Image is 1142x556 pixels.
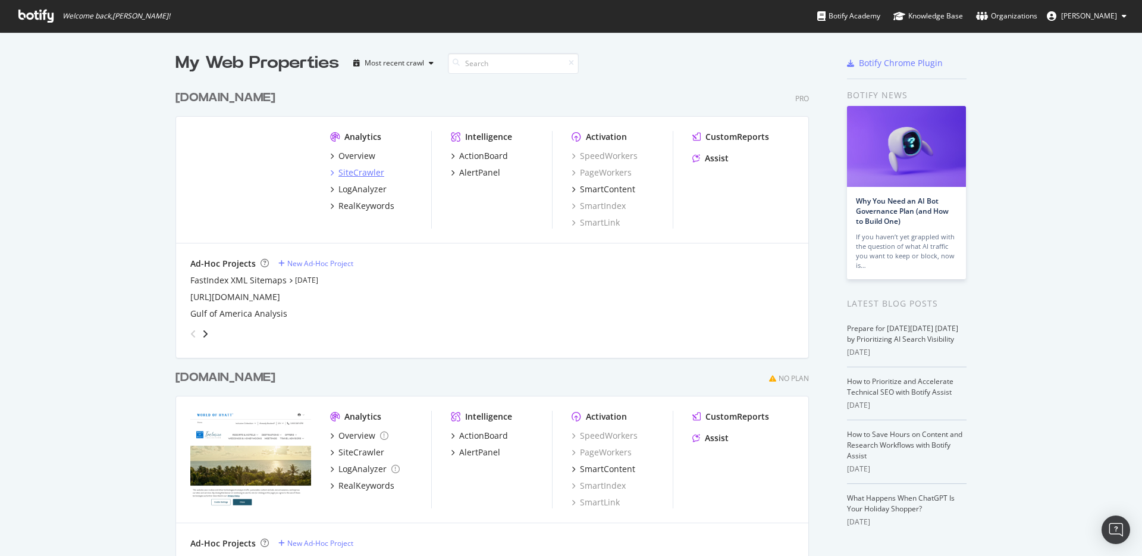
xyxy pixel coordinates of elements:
div: CustomReports [705,131,769,143]
div: New Ad-Hoc Project [287,538,353,548]
div: LogAnalyzer [338,183,387,195]
a: New Ad-Hoc Project [278,538,353,548]
a: SpeedWorkers [572,150,638,162]
div: Botify Academy [817,10,880,22]
div: Activation [586,131,627,143]
a: SmartIndex [572,480,626,492]
a: [URL][DOMAIN_NAME] [190,291,280,303]
a: FastIndex XML Sitemaps [190,274,287,286]
button: [PERSON_NAME] [1037,7,1136,26]
a: How to Save Hours on Content and Research Workflows with Botify Assist [847,429,962,461]
div: Analytics [344,411,381,423]
a: [DOMAIN_NAME] [175,89,280,107]
div: Intelligence [465,411,512,423]
button: Most recent crawl [349,54,438,73]
a: SmartIndex [572,200,626,212]
a: Assist [692,432,729,444]
div: Organizations [976,10,1037,22]
a: ActionBoard [451,430,508,442]
div: Botify news [847,89,967,102]
a: ActionBoard [451,150,508,162]
a: Prepare for [DATE][DATE] [DATE] by Prioritizing AI Search Visibility [847,323,958,344]
div: Ad-Hoc Projects [190,258,256,270]
input: Search [448,53,579,74]
a: PageWorkers [572,167,632,179]
a: AlertPanel [451,446,500,458]
div: Activation [586,411,627,423]
img: hyattinclusivecollection.com [190,411,311,507]
div: Latest Blog Posts [847,297,967,310]
div: Botify Chrome Plugin [859,57,943,69]
a: SmartContent [572,183,635,195]
a: AlertPanel [451,167,500,179]
a: Botify Chrome Plugin [847,57,943,69]
a: [DOMAIN_NAME] [175,369,280,386]
div: New Ad-Hoc Project [287,258,353,268]
a: What Happens When ChatGPT Is Your Holiday Shopper? [847,493,955,514]
div: ActionBoard [459,150,508,162]
div: Assist [705,432,729,444]
div: [DATE] [847,347,967,358]
div: [DATE] [847,517,967,527]
span: Joyce Lee [1061,11,1117,21]
div: ActionBoard [459,430,508,442]
div: AlertPanel [459,167,500,179]
a: SmartContent [572,463,635,475]
a: CustomReports [692,411,769,423]
a: Overview [330,150,375,162]
div: Open Intercom Messenger [1102,516,1130,544]
div: No Plan [779,373,809,383]
div: Analytics [344,131,381,143]
a: Assist [692,152,729,164]
span: Welcome back, [PERSON_NAME] ! [62,11,170,21]
div: SiteCrawler [338,167,384,179]
a: SpeedWorkers [572,430,638,442]
a: CustomReports [692,131,769,143]
div: [DATE] [847,400,967,411]
div: Knowledge Base [893,10,963,22]
div: [DATE] [847,464,967,474]
a: Overview [330,430,388,442]
a: How to Prioritize and Accelerate Technical SEO with Botify Assist [847,376,953,397]
div: RealKeywords [338,200,394,212]
div: My Web Properties [175,51,339,75]
a: SiteCrawler [330,167,384,179]
div: angle-right [201,328,209,340]
div: Pro [795,93,809,104]
a: SmartLink [572,496,620,508]
div: RealKeywords [338,480,394,492]
a: [DATE] [295,275,318,285]
a: Why You Need an AI Bot Governance Plan (and How to Build One) [856,196,949,226]
a: SiteCrawler [330,446,384,458]
img: Why You Need an AI Bot Governance Plan (and How to Build One) [847,106,966,187]
div: SmartContent [580,463,635,475]
div: Intelligence [465,131,512,143]
a: Gulf of America Analysis [190,308,287,320]
a: LogAnalyzer [330,463,400,475]
div: SmartContent [580,183,635,195]
div: SiteCrawler [338,446,384,458]
div: Overview [338,430,375,442]
div: angle-left [186,324,201,343]
a: SmartLink [572,217,620,229]
a: PageWorkers [572,446,632,458]
div: [DOMAIN_NAME] [175,89,275,107]
div: Most recent crawl [365,60,424,67]
div: Ad-Hoc Projects [190,538,256,549]
div: If you haven’t yet grappled with the question of what AI traffic you want to keep or block, now is… [856,232,957,270]
div: LogAnalyzer [338,463,387,475]
div: Overview [338,150,375,162]
div: AlertPanel [459,446,500,458]
div: [DOMAIN_NAME] [175,369,275,386]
